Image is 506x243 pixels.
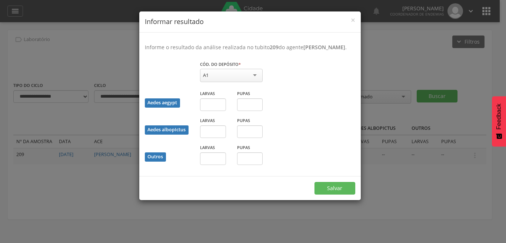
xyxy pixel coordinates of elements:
[351,15,355,25] span: ×
[314,182,355,195] button: Salvar
[237,91,250,97] label: Pupas
[145,17,355,27] h4: Informar resultado
[203,72,209,78] div: A1
[200,91,215,97] label: Larvas
[145,152,166,162] div: Outros
[270,44,279,51] b: 209
[200,145,215,151] label: Larvas
[145,125,189,135] div: Aedes albopictus
[492,96,506,146] button: Feedback - Mostrar pesquisa
[351,16,355,24] button: Close
[237,145,250,151] label: Pupas
[303,44,345,51] b: [PERSON_NAME]
[200,118,215,124] label: Larvas
[237,118,250,124] label: Pupas
[145,44,355,51] p: Informe o resultado da análise realizada no tubito do agente .
[200,61,241,67] label: Cód. do depósito
[145,98,180,108] div: Aedes aegypt
[496,104,502,129] span: Feedback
